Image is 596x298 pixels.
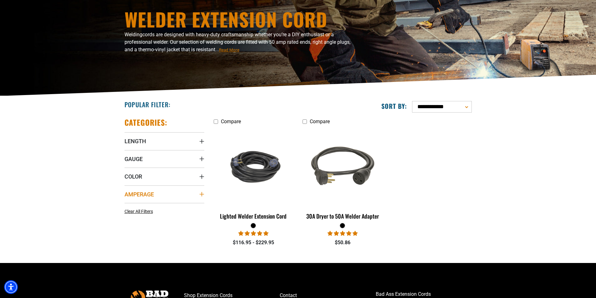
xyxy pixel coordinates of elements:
[303,131,382,203] img: black
[214,239,293,246] div: $116.95 - $229.95
[381,102,407,110] label: Sort by:
[125,32,350,53] span: cords are designed with heavy-duty craftsmanship whether you’re a DIY enthusiast or a professiona...
[214,128,293,223] a: black Lighted Welder Extension Cord
[125,31,353,53] p: Welding
[125,208,155,215] a: Clear All Filters
[125,168,204,185] summary: Color
[125,118,168,127] h2: Categories:
[238,230,268,236] span: 5.00 stars
[4,280,18,294] div: Accessibility Menu
[125,10,353,28] h1: Welder Extension Cord
[310,119,330,124] span: Compare
[303,239,382,246] div: $50.86
[125,185,204,203] summary: Amperage
[303,128,382,223] a: black 30A Dryer to 50A Welder Adapter
[125,155,143,163] span: Gauge
[214,213,293,219] div: Lighted Welder Extension Cord
[125,150,204,168] summary: Gauge
[125,138,146,145] span: Length
[125,173,142,180] span: Color
[214,143,293,191] img: black
[303,213,382,219] div: 30A Dryer to 50A Welder Adapter
[328,230,358,236] span: 5.00 stars
[219,48,239,52] span: Read More
[125,191,154,198] span: Amperage
[221,119,241,124] span: Compare
[125,100,171,109] h2: Popular Filter:
[125,132,204,150] summary: Length
[125,209,153,214] span: Clear All Filters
